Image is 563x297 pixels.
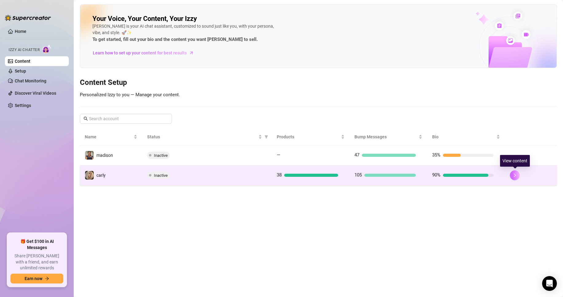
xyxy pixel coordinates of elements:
span: Bump Messages [354,133,417,140]
th: Name [80,129,142,145]
img: logo-BBDzfeDw.svg [5,15,51,21]
span: search [84,117,88,121]
a: Content [15,59,30,64]
img: madison [85,151,94,160]
strong: To get started, fill out your bio and the content you want [PERSON_NAME] to sell. [92,37,258,42]
span: Earn now [25,276,42,281]
span: Products [277,133,340,140]
h2: Your Voice, Your Content, Your Izzy [92,14,197,23]
input: Search account [89,115,163,122]
span: 47 [354,152,359,158]
th: Products [272,129,350,145]
a: Discover Viral Videos [15,91,56,96]
span: filter [263,132,269,141]
span: 90% [432,172,440,178]
span: right [513,173,517,177]
a: Settings [15,103,31,108]
span: filter [264,135,268,139]
span: Inactive [154,173,168,178]
img: AI Chatter [42,45,52,53]
th: Bio [427,129,505,145]
span: — [277,152,280,158]
a: Home [15,29,26,34]
span: carly [96,173,106,178]
span: 🎁 Get $100 in AI Messages [10,239,63,251]
a: Learn how to set up your content for best results [92,48,198,58]
a: Chat Monitoring [15,78,46,83]
div: [PERSON_NAME] is your AI chat assistant, customized to sound just like you, with your persona, vi... [92,23,277,43]
span: arrow-right [188,50,194,56]
img: carly [85,171,94,180]
div: View content [500,155,530,167]
button: right [510,170,520,180]
button: Earn nowarrow-right [10,274,63,283]
span: 38 [277,172,282,178]
span: Bio [432,133,495,140]
div: Open Intercom Messenger [542,276,557,291]
span: madison [96,153,113,158]
span: Izzy AI Chatter [9,47,40,53]
span: Learn how to set up your content for best results [93,50,187,56]
span: 105 [354,172,362,178]
span: Share [PERSON_NAME] with a friend, and earn unlimited rewards [10,253,63,271]
th: Bump Messages [350,129,427,145]
span: Personalized Izzy to you — Manage your content. [80,92,180,97]
span: Inactive [154,153,168,158]
th: Status [142,129,272,145]
a: Setup [15,69,26,73]
span: Status [147,133,257,140]
span: arrow-right [45,276,49,281]
img: ai-chatter-content-library-cLFOSyPT.png [461,5,557,68]
span: Name [85,133,132,140]
h3: Content Setup [80,78,557,88]
span: 35% [432,152,440,158]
